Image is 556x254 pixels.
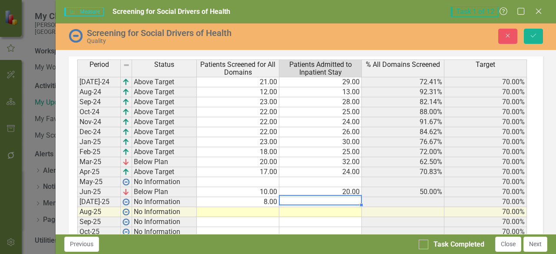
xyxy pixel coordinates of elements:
td: 70.00% [444,137,527,147]
td: 25.00 [279,107,362,117]
img: wPkqUstsMhMTgAAAABJRU5ErkJggg== [122,198,129,205]
td: Above Target [132,117,197,127]
td: 24.00 [279,117,362,127]
img: VmL+zLOWXp8NoCSi7l57Eu8eJ+4GWSi48xzEIItyGCrzKAg+GPZxiGYRiGYS7xC1jVADWlAHzkAAAAAElFTkSuQmCC [122,99,129,106]
td: 26.00 [279,127,362,137]
td: Apr-25 [77,167,121,177]
td: 70.00% [444,77,527,87]
td: 23.00 [197,137,279,147]
img: KIVvID6XQLnem7Jwd5RGsJlsyZvnEO8ojW1w+8UqMjn4yonOQRrQskXCXGmASKTRYCiTqJOcojskkyr07L4Z+PfWUOM8Y5yiO... [122,158,129,165]
td: 25.00 [279,147,362,157]
td: 70.00% [444,187,527,197]
td: 72.00% [362,147,444,157]
td: Dec-24 [77,127,121,137]
td: 22.00 [197,107,279,117]
td: Nov-24 [77,117,121,127]
td: 21.00 [197,77,279,87]
img: No Information [69,29,83,43]
div: Screening for Social Drivers of Health [87,28,330,38]
td: 70.00% [444,97,527,107]
td: Above Target [132,137,197,147]
td: 8.00 [197,197,279,207]
span: Measure [64,7,104,16]
td: 28.00 [279,97,362,107]
button: Previous [64,237,99,252]
img: wPkqUstsMhMTgAAAABJRU5ErkJggg== [122,178,129,185]
td: No Information [132,207,197,217]
td: Oct-25 [77,227,121,237]
td: 70.00% [444,207,527,217]
td: 22.00 [197,117,279,127]
td: Aug-25 [77,207,121,217]
td: 70.00% [444,227,527,237]
td: 70.00% [444,167,527,177]
td: 70.00% [444,107,527,117]
td: 12.00 [197,87,279,97]
td: Above Target [132,87,197,97]
td: 70.00% [444,127,527,137]
td: 20.00 [279,187,362,197]
img: KIVvID6XQLnem7Jwd5RGsJlsyZvnEO8ojW1w+8UqMjn4yonOQRrQskXCXGmASKTRYCiTqJOcojskkyr07L4Z+PfWUOM8Y5yiO... [122,188,129,195]
td: Above Target [132,97,197,107]
td: 17.00 [197,167,279,177]
img: wPkqUstsMhMTgAAAABJRU5ErkJggg== [122,228,129,235]
img: VmL+zLOWXp8NoCSi7l57Eu8eJ+4GWSi48xzEIItyGCrzKAg+GPZxiGYRiGYS7xC1jVADWlAHzkAAAAAElFTkSuQmCC [122,89,129,96]
td: 13.00 [279,87,362,97]
td: Above Target [132,147,197,157]
td: Jan-25 [77,137,121,147]
td: 76.67% [362,137,444,147]
td: 23.00 [197,97,279,107]
img: VmL+zLOWXp8NoCSi7l57Eu8eJ+4GWSi48xzEIItyGCrzKAg+GPZxiGYRiGYS7xC1jVADWlAHzkAAAAAElFTkSuQmCC [122,129,129,135]
td: No Information [132,177,197,187]
td: 18.00 [197,147,279,157]
div: Quality [87,38,330,44]
td: 62.50% [362,157,444,167]
span: Task 1 of 12 [451,7,498,17]
td: Feb-25 [77,147,121,157]
td: 70.00% [444,87,527,97]
td: Above Target [132,167,197,177]
td: 70.00% [444,197,527,207]
td: Above Target [132,127,197,137]
td: 20.00 [197,157,279,167]
td: Below Plan [132,157,197,167]
td: May-25 [77,177,121,187]
td: 70.00% [444,147,527,157]
span: Patients Screened for All Domains [199,61,277,76]
td: [DATE]-25 [77,197,121,207]
td: Aug-24 [77,87,121,97]
span: % All Domains Screened [366,61,440,69]
td: 30.00 [279,137,362,147]
td: Sep-25 [77,217,121,227]
td: Sep-24 [77,97,121,107]
span: Period [89,61,109,69]
span: Patients Admitted to Inpatient Stay [281,61,360,76]
td: 84.62% [362,127,444,137]
td: No Information [132,227,197,237]
td: 72.41% [362,77,444,87]
td: 70.00% [444,177,527,187]
img: wPkqUstsMhMTgAAAABJRU5ErkJggg== [122,218,129,225]
td: 24.00 [279,167,362,177]
td: 29.00 [279,77,362,87]
td: Below Plan [132,187,197,197]
td: 70.00% [444,217,527,227]
button: Close [495,237,521,252]
img: VmL+zLOWXp8NoCSi7l57Eu8eJ+4GWSi48xzEIItyGCrzKAg+GPZxiGYRiGYS7xC1jVADWlAHzkAAAAAElFTkSuQmCC [122,119,129,125]
img: VmL+zLOWXp8NoCSi7l57Eu8eJ+4GWSi48xzEIItyGCrzKAg+GPZxiGYRiGYS7xC1jVADWlAHzkAAAAAElFTkSuQmCC [122,148,129,155]
img: VmL+zLOWXp8NoCSi7l57Eu8eJ+4GWSi48xzEIItyGCrzKAg+GPZxiGYRiGYS7xC1jVADWlAHzkAAAAAElFTkSuQmCC [122,79,129,86]
td: 10.00 [197,187,279,197]
td: Above Target [132,77,197,87]
td: 70.00% [444,157,527,167]
td: 88.00% [362,107,444,117]
td: 82.14% [362,97,444,107]
td: 22.00 [197,127,279,137]
td: 50.00% [362,187,444,197]
td: [DATE]-24 [77,77,121,87]
td: Above Target [132,107,197,117]
span: Target [476,61,495,69]
img: wPkqUstsMhMTgAAAABJRU5ErkJggg== [122,208,129,215]
td: 92.31% [362,87,444,97]
td: Jun-25 [77,187,121,197]
td: 91.67% [362,117,444,127]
